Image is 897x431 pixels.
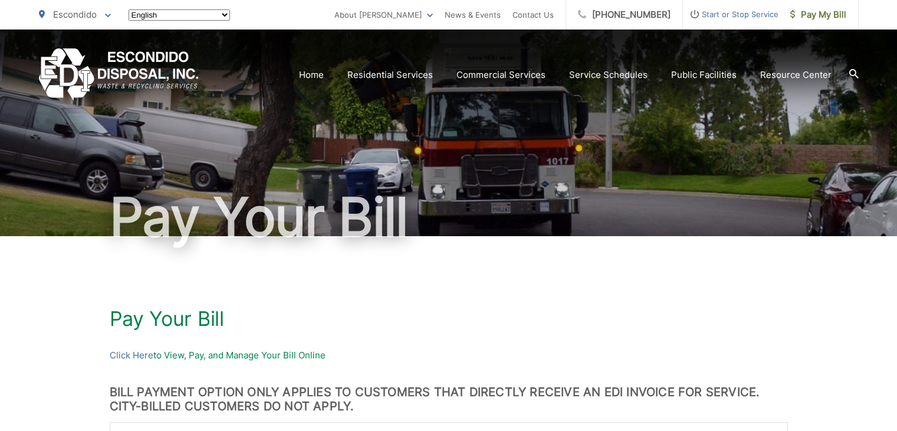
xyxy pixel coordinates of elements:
[334,8,433,22] a: About [PERSON_NAME]
[569,68,648,82] a: Service Schedules
[512,8,554,22] a: Contact Us
[39,48,199,101] a: EDCD logo. Return to the homepage.
[347,68,433,82] a: Residential Services
[110,348,788,363] p: to View, Pay, and Manage Your Bill Online
[39,188,859,247] h1: Pay Your Bill
[110,307,788,331] h1: Pay Your Bill
[760,68,832,82] a: Resource Center
[790,8,846,22] span: Pay My Bill
[110,348,153,363] a: Click Here
[110,385,788,413] h3: BILL PAYMENT OPTION ONLY APPLIES TO CUSTOMERS THAT DIRECTLY RECEIVE AN EDI INVOICE FOR SERVICE. C...
[671,68,737,82] a: Public Facilities
[53,9,97,20] span: Escondido
[129,9,230,21] select: Select a language
[456,68,546,82] a: Commercial Services
[299,68,324,82] a: Home
[445,8,501,22] a: News & Events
